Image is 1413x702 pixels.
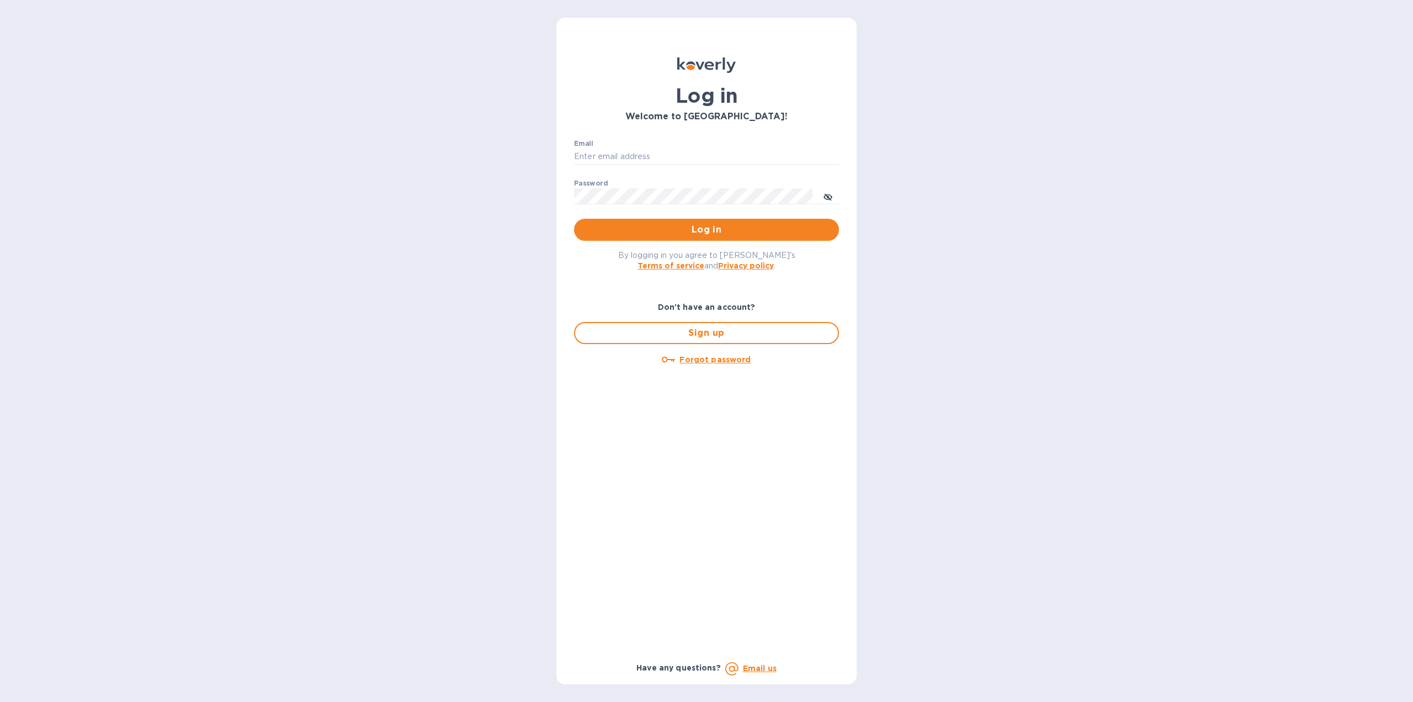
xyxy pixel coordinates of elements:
h3: Welcome to [GEOGRAPHIC_DATA]! [574,112,839,122]
img: Koverly [677,57,736,73]
b: Don't have an account? [658,303,756,312]
b: Have any questions? [636,663,721,672]
button: Log in [574,219,839,241]
a: Privacy policy [718,261,774,270]
button: toggle password visibility [817,185,839,207]
button: Sign up [574,322,839,344]
label: Email [574,140,593,147]
h1: Log in [574,84,839,107]
span: Sign up [584,326,829,340]
span: By logging in you agree to [PERSON_NAME]'s and . [618,251,795,270]
input: Enter email address [574,149,839,165]
label: Password [574,180,608,187]
u: Forgot password [679,355,751,364]
a: Email us [743,664,777,673]
a: Terms of service [638,261,704,270]
span: Log in [583,223,830,236]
